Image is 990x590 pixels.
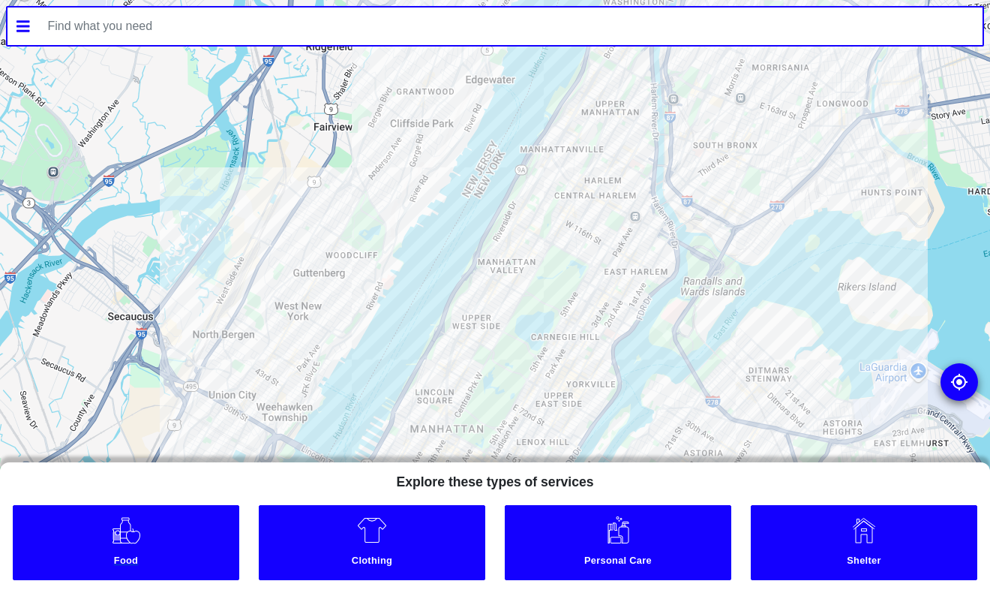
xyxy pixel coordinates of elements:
[849,515,879,545] img: Shelter
[754,555,974,570] small: Shelter
[39,8,983,45] input: Find what you need
[259,505,485,580] a: Clothing
[13,505,239,580] a: Food
[508,555,728,570] small: Personal Care
[111,515,142,545] img: Food
[384,462,605,496] h5: Explore these types of services
[16,555,236,570] small: Food
[603,515,633,545] img: Personal Care
[751,505,977,580] a: Shelter
[505,505,731,580] a: Personal Care
[950,373,968,391] img: go to my location
[262,555,482,570] small: Clothing
[357,515,387,545] img: Clothing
